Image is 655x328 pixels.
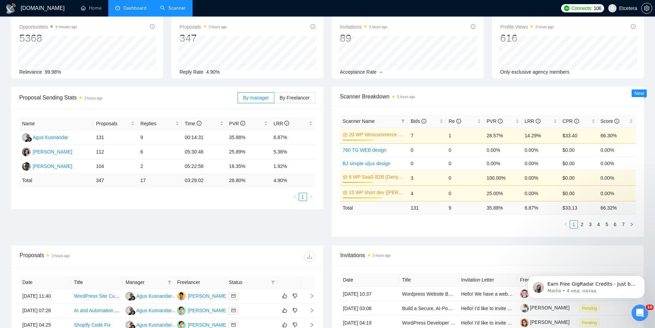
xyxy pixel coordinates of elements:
[401,119,405,123] span: filter
[33,162,72,170] div: [PERSON_NAME]
[136,292,172,300] div: Agus Kusnandar
[340,201,408,214] td: Total
[535,25,554,29] time: 3 hours ago
[270,277,276,287] span: filter
[93,145,138,159] td: 112
[240,121,245,126] span: info-circle
[177,322,227,327] a: DM[PERSON_NAME]
[167,280,172,284] span: filter
[20,289,71,304] td: [DATE] 11:40
[458,273,517,287] th: Invitation Letter
[93,159,138,174] td: 104
[560,143,598,157] td: $0.00
[271,130,315,145] td: 6.87%
[206,69,220,75] span: 4.90%
[291,193,299,201] li: Previous Page
[340,251,636,260] span: Invitations
[71,276,123,289] th: Title
[525,118,541,124] span: LRR
[138,159,182,174] td: 2
[349,173,404,181] a: 6 WP SaaS B2B (Denys Sv)
[536,119,541,124] span: info-circle
[603,221,611,228] a: 5
[243,95,269,100] span: By manager
[271,159,315,174] td: 1.92%
[402,291,460,297] a: Wordpress Website Builder
[231,294,236,298] span: mail
[71,289,123,304] td: WordPress Site Customization for Music Portfolio Theme site
[6,3,17,14] img: logo
[397,95,415,99] time: 3 hours ago
[484,128,522,143] td: 28.57%
[343,161,391,166] a: BJ simple ui|ux design
[299,193,307,201] a: 1
[619,220,627,229] li: 7
[574,119,579,124] span: info-circle
[182,145,226,159] td: 05:30:46
[150,24,155,29] span: info-circle
[229,278,268,286] span: Status
[402,306,593,311] a: Build a Secure, AI-Powered Consumer Platform - Full Stack Engineer (Fixed-Price $25k+)
[586,220,594,229] li: 3
[343,132,348,137] span: crown
[131,310,135,315] img: gigradar-bm.png
[520,318,529,327] img: c1b9JySzac4x4dgsEyqnJHkcyMhtwYhRX20trAqcVMGYnIMrxZHAKhfppX9twvsE1T
[125,278,165,286] span: Manager
[138,145,182,159] td: 6
[271,280,275,284] span: filter
[310,24,315,29] span: info-circle
[522,143,560,157] td: 0.00%
[594,220,603,229] li: 4
[280,95,309,100] span: By Freelancer
[93,117,138,130] th: Proposals
[610,6,615,11] span: user
[19,69,42,75] span: Relevance
[571,4,592,12] span: Connects:
[408,201,446,214] td: 131
[343,174,348,179] span: crown
[561,220,570,229] button: left
[522,186,560,201] td: 0.00%
[522,201,560,214] td: 6.87 %
[226,159,271,174] td: 16.35%
[340,32,387,45] div: 89
[271,145,315,159] td: 5.36%
[291,193,299,201] button: left
[564,222,568,226] span: left
[517,261,655,309] iframe: Intercom notifications сообщение
[231,323,236,327] span: mail
[71,304,123,318] td: AI and Automation Specialist for Shopify Store
[125,293,172,298] a: AKAgus Kusnandar
[291,306,299,315] button: dislike
[578,221,586,228] a: 2
[304,251,315,262] button: download
[282,293,287,299] span: like
[271,174,315,187] td: 4.90 %
[74,308,172,313] a: AI and Automation Specialist for Shopify Store
[570,220,578,229] li: 1
[611,221,619,228] a: 6
[160,5,186,11] a: searchScanner
[408,128,446,143] td: 7
[177,307,227,313] a: DM[PERSON_NAME]
[408,170,446,186] td: 3
[579,305,602,311] a: Pending
[471,24,476,29] span: info-circle
[500,32,554,45] div: 616
[642,6,652,11] span: setting
[422,119,426,124] span: info-circle
[19,32,77,45] div: 5368
[304,322,314,327] span: right
[520,319,570,325] a: [PERSON_NAME]
[281,306,289,315] button: like
[400,116,406,126] span: filter
[177,306,186,315] img: DM
[182,130,226,145] td: 00:14:31
[20,276,71,289] th: Date
[487,118,503,124] span: PVR
[282,308,287,313] span: like
[402,320,467,326] a: WordPress Developer Support
[614,119,619,124] span: info-circle
[81,5,101,11] a: homeHome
